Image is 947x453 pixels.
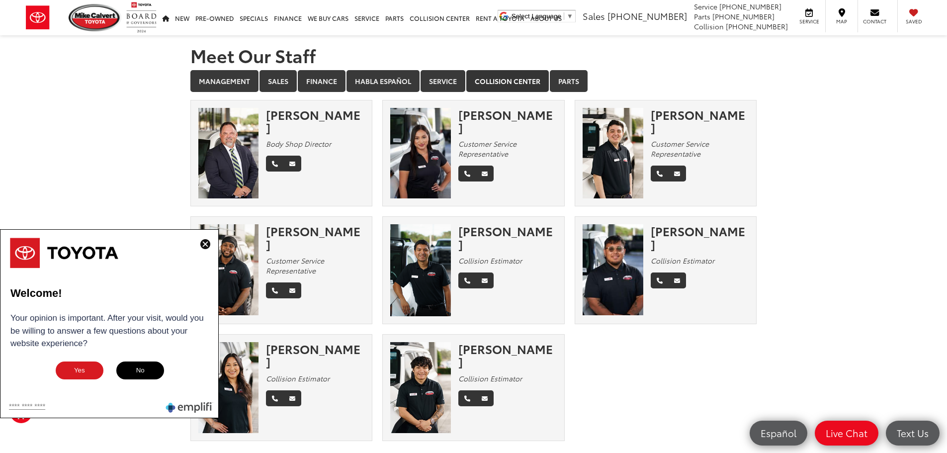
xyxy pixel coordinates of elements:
div: [PERSON_NAME] [458,108,557,134]
div: [PERSON_NAME] [651,224,749,251]
img: Judith Gracia [390,108,451,199]
a: Español [750,421,807,446]
a: Email [476,390,494,406]
a: Phone [651,166,669,181]
img: Charles King [198,224,259,315]
div: Collision Center [190,100,757,451]
em: Customer Service Representative [651,139,709,159]
img: Carolina Tipaz [198,342,259,433]
a: Email [283,282,301,298]
div: [PERSON_NAME] [458,224,557,251]
a: Collision Center [466,70,549,92]
a: Habla Español [346,70,420,92]
em: Collision Estimator [266,373,330,383]
div: [PERSON_NAME] [266,224,364,251]
img: Mike Calvert Toyota [69,4,121,31]
em: Customer Service Representative [458,139,517,159]
a: Email [668,166,686,181]
a: Phone [266,156,284,172]
a: Email [283,156,301,172]
a: Phone [651,272,669,288]
span: Saved [903,18,925,25]
span: Contact [863,18,886,25]
a: Finance [298,70,345,92]
a: Phone [458,272,476,288]
div: Department Tabs [190,70,757,93]
a: Email [283,390,301,406]
div: [PERSON_NAME] [266,108,364,134]
a: Phone [266,390,284,406]
a: Phone [266,282,284,298]
span: Service [694,1,717,11]
span: Español [756,427,801,439]
span: Collision [694,21,724,31]
span: [PHONE_NUMBER] [607,9,687,22]
a: Parts [550,70,588,92]
a: Management [190,70,258,92]
span: Parts [694,11,710,21]
span: Sales [583,9,605,22]
h1: Meet Our Staff [190,45,757,65]
span: Service [798,18,820,25]
div: [PERSON_NAME] [266,342,364,368]
em: Collision Estimator [458,256,522,266]
a: Email [668,272,686,288]
em: Customer Service Representative [266,256,324,275]
div: [PERSON_NAME] [651,108,749,134]
em: Collision Estimator [458,373,522,383]
a: Email [476,166,494,181]
span: [PHONE_NUMBER] [712,11,775,21]
span: [PHONE_NUMBER] [719,1,781,11]
img: David Reyes [583,224,643,315]
span: Map [831,18,853,25]
em: Collision Estimator [651,256,714,266]
span: ▼ [567,12,573,20]
a: Email [476,272,494,288]
em: Body Shop Director [266,139,331,149]
span: Live Chat [821,427,872,439]
span: Text Us [892,427,934,439]
a: Service [421,70,465,92]
img: David Canales [390,224,451,316]
a: Phone [458,166,476,181]
img: Chuck Baldridge [198,108,259,199]
span: [PHONE_NUMBER] [726,21,788,31]
div: [PERSON_NAME] [458,342,557,368]
img: Miguel Gonzalez [390,342,451,433]
a: Live Chat [815,421,878,446]
a: Sales [259,70,297,92]
img: Tyler Rogers [583,108,643,199]
a: Phone [458,390,476,406]
a: Text Us [886,421,940,446]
